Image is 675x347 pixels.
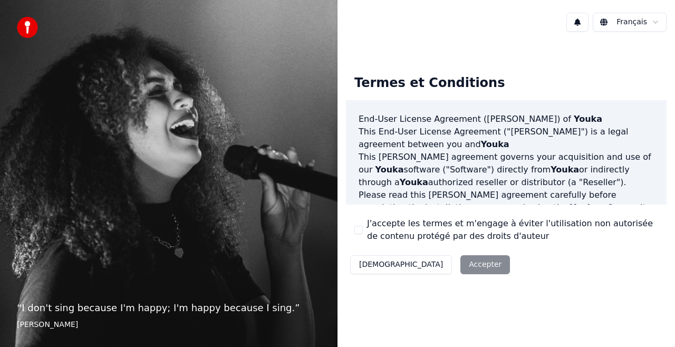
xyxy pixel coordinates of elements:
[17,17,38,38] img: youka
[367,217,658,243] label: J'accepte les termes et m'engage à éviter l'utilisation non autorisée de contenu protégé par des ...
[17,320,321,330] footer: [PERSON_NAME]
[400,177,428,187] span: Youka
[551,165,579,175] span: Youka
[481,139,509,149] span: Youka
[17,301,321,315] p: “ I don't sing because I'm happy; I'm happy because I sing. ”
[359,113,654,126] h3: End-User License Agreement ([PERSON_NAME]) of
[359,126,654,151] p: This End-User License Agreement ("[PERSON_NAME]") is a legal agreement between you and
[375,165,404,175] span: Youka
[346,66,513,100] div: Termes et Conditions
[570,203,599,213] span: Youka
[359,189,654,239] p: Please read this [PERSON_NAME] agreement carefully before completing the installation process and...
[359,151,654,189] p: This [PERSON_NAME] agreement governs your acquisition and use of our software ("Software") direct...
[574,114,602,124] span: Youka
[350,255,452,274] button: [DEMOGRAPHIC_DATA]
